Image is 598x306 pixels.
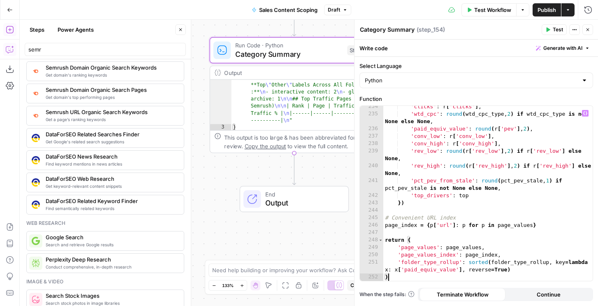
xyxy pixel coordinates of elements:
div: Step 154 [347,45,374,55]
input: Python [365,76,578,84]
div: 244 [360,207,383,214]
span: Get keyword-relevant content snippets [46,183,177,189]
span: DataForSEO Related Searches Finder [46,130,177,138]
span: Test Workflow [474,6,511,14]
span: Semrush URL Organic Search Keywords [46,108,177,116]
span: Get Google's related search suggestions [46,138,177,145]
span: Output [265,197,340,208]
textarea: Category Summary [360,26,415,34]
button: Sales Content Scoping [247,3,322,16]
button: Copy [347,280,366,291]
g: Edge from step_155 to step_154 [292,4,296,36]
span: Sales Content Scoping [259,6,318,14]
div: 247 [360,229,383,236]
div: This output is too large & has been abbreviated for review. to view the full content. [224,133,374,151]
g: Edge from step_154 to end [292,153,296,185]
span: Perplexity Deep Research [46,255,177,264]
img: otu06fjiulrdwrqmbs7xihm55rg9 [32,90,40,97]
button: Test [542,24,567,35]
div: 3 [210,124,232,131]
span: Toggle code folding, rows 248 through 252 [378,236,383,244]
div: 234 [360,103,383,110]
div: 243 [360,199,383,207]
span: Find semantically related keywords [46,205,177,212]
span: Copy the output [245,142,286,149]
div: Run Code · PythonCategory SummaryStep 154Output 2 (0.1%)\n- Alternatives: 1 (0.1%)\n\n **Top\"Oth... [210,37,379,153]
div: 236 [360,125,383,133]
div: 242 [360,192,383,199]
input: Search steps [28,45,182,54]
span: DataForSEO Related Keyword Finder [46,197,177,205]
div: 245 [360,214,383,222]
img: p4kt2d9mz0di8532fmfgvfq6uqa0 [32,68,40,75]
div: Web research [26,220,184,227]
span: Terminate Workflow [437,290,489,299]
div: Output [224,68,349,77]
div: EndOutput [210,186,379,212]
span: Google Search [46,233,177,241]
button: Generate with AI [533,43,593,54]
span: 133% [222,282,234,289]
button: Steps [25,23,49,36]
div: Write code [355,40,598,56]
span: Conduct comprehensive, in-depth research [46,264,177,270]
div: 249 [360,244,383,251]
label: Function [359,95,593,103]
div: 235 [360,110,383,125]
div: 241 [360,177,383,192]
span: Category Summary [235,49,343,60]
div: 251 [360,259,383,273]
span: Continue [537,290,561,299]
label: Select Language [359,62,593,70]
img: vjoh3p9kohnippxyp1brdnq6ymi1 [32,156,40,164]
div: Image & video [26,278,184,285]
span: DataForSEO News Research [46,152,177,161]
a: When the step fails: [359,291,415,298]
div: 252 [360,273,383,281]
button: Power Agents [53,23,99,36]
img: ey5lt04xp3nqzrimtu8q5fsyor3u [32,112,40,119]
div: 240 [360,162,383,177]
span: Find keyword mentions in news articles [46,161,177,167]
span: Search Stock Images [46,292,177,300]
span: Test [553,26,563,33]
span: Search and retrieve Google results [46,241,177,248]
div: 250 [360,251,383,259]
span: Get domain's ranking keywords [46,72,177,78]
button: Continue [505,288,591,301]
span: Get domain's top performing pages [46,94,177,100]
img: 9u0p4zbvbrir7uayayktvs1v5eg0 [32,134,40,142]
span: Run Code · Python [235,41,343,49]
div: 248 [360,236,383,244]
div: 239 [360,147,383,162]
span: Get a page’s ranking keywords [46,116,177,123]
button: Test Workflow [461,3,516,16]
span: DataForSEO Web Research [46,175,177,183]
span: Semrush Domain Organic Search Keywords [46,63,177,72]
span: ( step_154 ) [417,26,445,34]
div: 238 [360,140,383,147]
div: 246 [360,222,383,229]
span: Draft [328,6,340,14]
span: End [265,190,340,199]
span: Semrush Domain Organic Search Pages [46,86,177,94]
div: 237 [360,133,383,140]
span: Publish [538,6,556,14]
button: Draft [324,5,351,15]
img: se7yyxfvbxn2c3qgqs66gfh04cl6 [32,201,40,209]
span: Generate with AI [543,44,582,52]
img: 3hnddut9cmlpnoegpdll2wmnov83 [32,178,40,187]
button: Publish [533,3,561,16]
